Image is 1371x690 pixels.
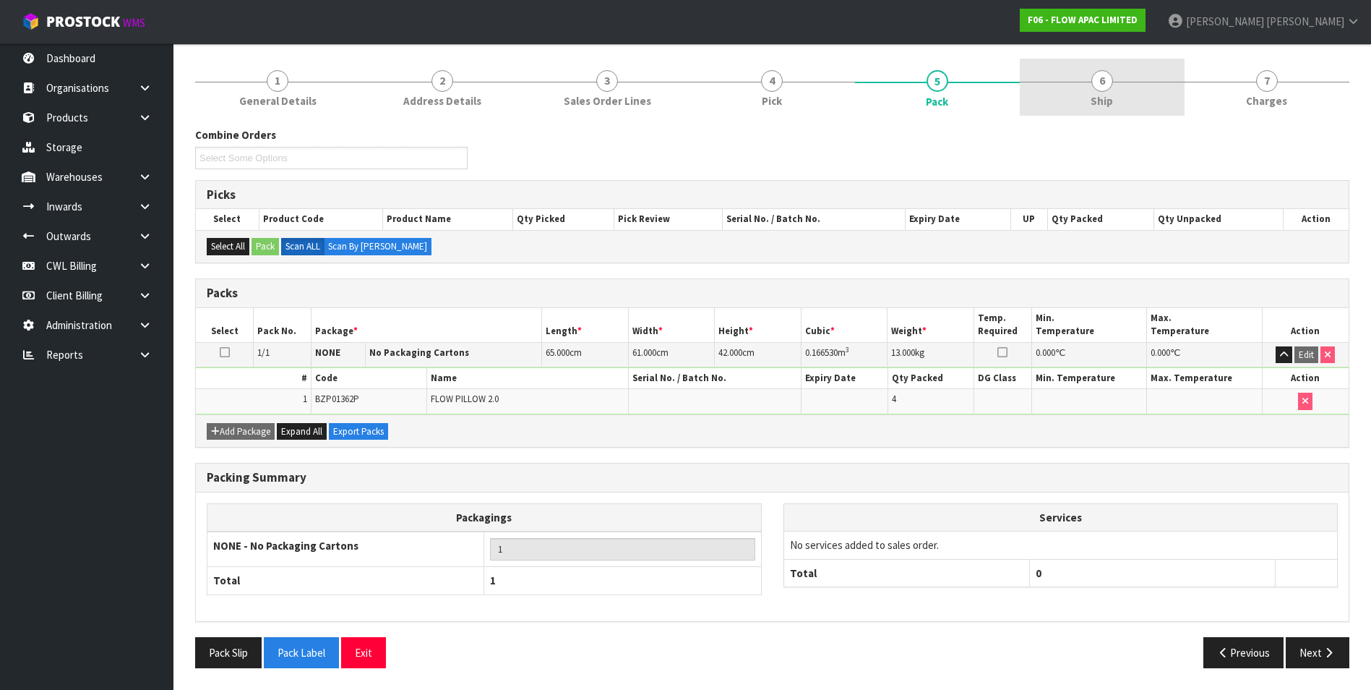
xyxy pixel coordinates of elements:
[369,346,469,359] strong: No Packaging Cartons
[628,308,715,342] th: Width
[1036,346,1055,359] span: 0.000
[974,308,1032,342] th: Temp. Required
[1147,342,1263,367] td: ℃
[431,70,453,92] span: 2
[1294,346,1318,364] button: Edit
[341,637,386,668] button: Exit
[382,209,512,229] th: Product Name
[1266,14,1344,28] span: [PERSON_NAME]
[281,425,322,438] span: Expand All
[281,238,325,255] label: Scan ALL
[784,559,1030,587] th: Total
[207,188,1338,202] h3: Picks
[196,308,254,342] th: Select
[1091,93,1113,108] span: Ship
[207,567,484,595] th: Total
[801,342,888,367] td: m
[1286,637,1349,668] button: Next
[195,127,276,142] label: Combine Orders
[1031,368,1147,389] th: Min. Temperature
[715,342,801,367] td: cm
[426,368,628,389] th: Name
[1186,14,1264,28] span: [PERSON_NAME]
[906,209,1011,229] th: Expiry Date
[805,346,838,359] span: 0.166530
[614,209,722,229] th: Pick Review
[431,393,499,405] span: FLOW PILLOW 2.0
[722,209,906,229] th: Serial No. / Batch No.
[891,346,915,359] span: 13.000
[315,346,340,359] strong: NONE
[46,12,120,31] span: ProStock
[196,368,311,389] th: #
[974,368,1032,389] th: DG Class
[632,346,656,359] span: 61.000
[324,238,431,255] label: Scan By [PERSON_NAME]
[628,342,715,367] td: cm
[195,637,262,668] button: Pack Slip
[1246,93,1287,108] span: Charges
[888,308,974,342] th: Weight
[1020,9,1146,32] a: F06 - FLOW APAC LIMITED
[1262,368,1349,389] th: Action
[490,574,496,587] span: 1
[1151,346,1170,359] span: 0.000
[801,308,888,342] th: Cubic
[715,308,801,342] th: Height
[195,116,1349,679] span: Pack
[762,93,782,108] span: Pick
[207,286,1338,300] h3: Packs
[784,504,1338,532] th: Services
[541,308,628,342] th: Length
[1011,209,1047,229] th: UP
[207,423,275,440] button: Add Package
[303,393,307,405] span: 1
[196,209,259,229] th: Select
[596,70,618,92] span: 3
[1203,637,1284,668] button: Previous
[213,539,358,553] strong: NONE - No Packaging Cartons
[1154,209,1283,229] th: Qty Unpacked
[546,346,570,359] span: 65.000
[264,637,339,668] button: Pack Label
[888,342,974,367] td: kg
[718,346,742,359] span: 42.000
[1031,308,1147,342] th: Min. Temperature
[267,70,288,92] span: 1
[784,532,1338,559] td: No services added to sales order.
[564,93,651,108] span: Sales Order Lines
[761,70,783,92] span: 4
[403,93,481,108] span: Address Details
[927,70,948,92] span: 5
[257,346,270,359] span: 1/1
[259,209,382,229] th: Product Code
[512,209,614,229] th: Qty Picked
[1147,308,1263,342] th: Max. Temperature
[207,503,762,532] th: Packagings
[1028,14,1138,26] strong: F06 - FLOW APAC LIMITED
[311,308,542,342] th: Package
[207,471,1338,485] h3: Packing Summary
[888,368,974,389] th: Qty Packed
[1147,368,1263,389] th: Max. Temperature
[1031,342,1147,367] td: ℃
[254,308,311,342] th: Pack No.
[1047,209,1154,229] th: Qty Packed
[311,368,427,389] th: Code
[1256,70,1278,92] span: 7
[926,94,948,109] span: Pack
[252,238,279,255] button: Pack
[329,423,388,440] button: Export Packs
[541,342,628,367] td: cm
[1262,308,1349,342] th: Action
[1036,566,1041,580] span: 0
[628,368,801,389] th: Serial No. / Batch No.
[892,393,896,405] span: 4
[22,12,40,30] img: cube-alt.png
[277,423,327,440] button: Expand All
[315,393,359,405] span: BZP01362P
[801,368,888,389] th: Expiry Date
[123,16,145,30] small: WMS
[846,345,849,354] sup: 3
[1091,70,1113,92] span: 6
